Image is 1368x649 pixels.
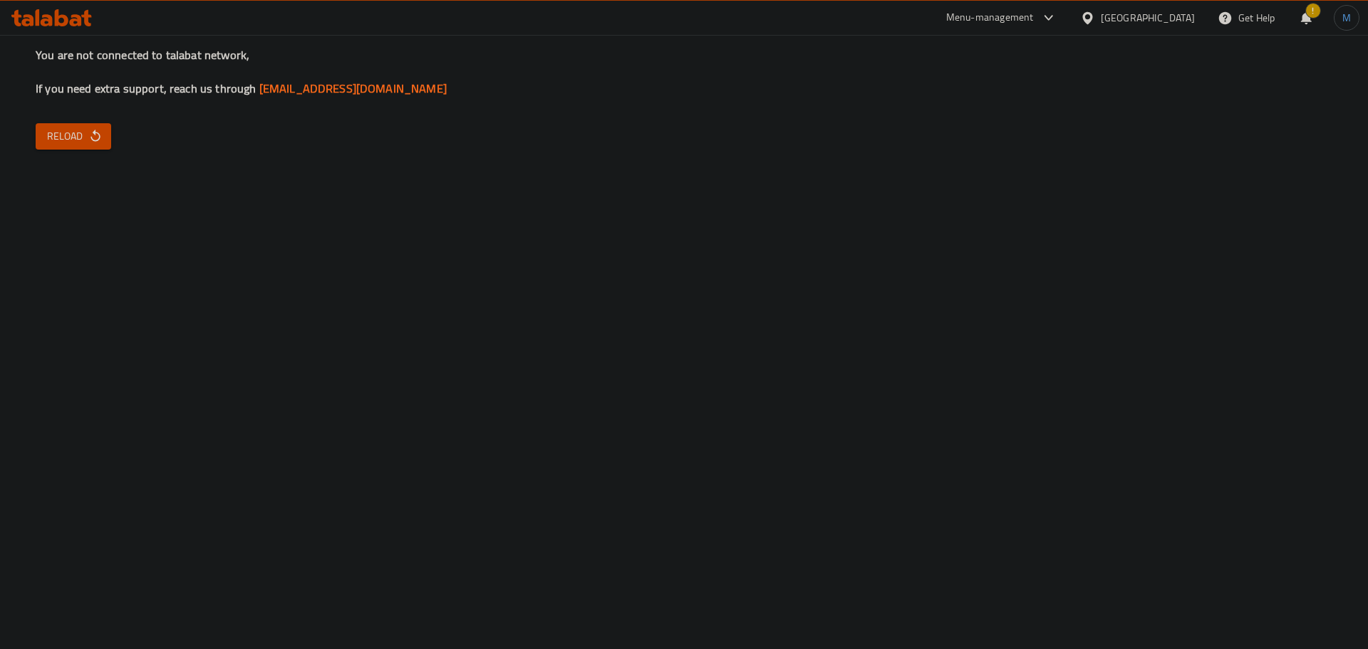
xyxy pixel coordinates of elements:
[36,47,1332,97] h3: You are not connected to talabat network, If you need extra support, reach us through
[36,123,111,150] button: Reload
[1342,10,1351,26] span: M
[1101,10,1195,26] div: [GEOGRAPHIC_DATA]
[47,128,100,145] span: Reload
[946,9,1034,26] div: Menu-management
[259,78,447,99] a: [EMAIL_ADDRESS][DOMAIN_NAME]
